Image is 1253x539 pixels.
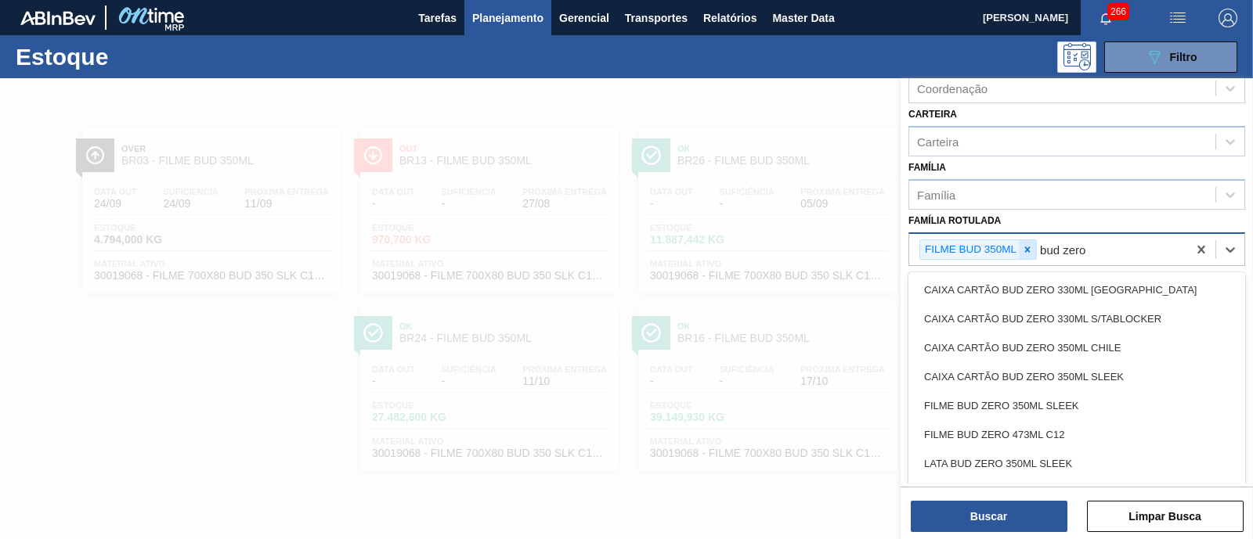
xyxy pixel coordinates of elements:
[1219,9,1237,27] img: Logout
[20,11,96,25] img: TNhmsLtSVTkK8tSr43FrP2fwEKptu5GPRR3wAAAABJRU5ErkJggg==
[472,9,543,27] span: Planejamento
[908,333,1245,362] div: CAIXA CARTÃO BUD ZERO 350ML CHILE
[1107,3,1129,20] span: 266
[908,275,1245,304] div: CAIXA CARTÃO BUD ZERO 330ML [GEOGRAPHIC_DATA]
[920,240,1019,260] div: FILME BUD 350ML
[772,9,834,27] span: Master Data
[908,391,1245,420] div: FILME BUD ZERO 350ML SLEEK
[908,420,1245,449] div: FILME BUD ZERO 473ML C12
[917,82,988,95] div: Coordenação
[16,48,243,66] h1: Estoque
[908,109,957,120] label: Carteira
[908,271,987,282] label: Material ativo
[559,9,609,27] span: Gerencial
[917,135,959,148] div: Carteira
[908,215,1001,226] label: Família Rotulada
[703,9,756,27] span: Relatórios
[625,9,688,27] span: Transportes
[908,362,1245,391] div: CAIXA CARTÃO BUD ZERO 350ML SLEEK
[1081,7,1131,29] button: Notificações
[908,162,946,173] label: Família
[917,188,955,201] div: Família
[1057,41,1096,73] div: Pogramando: nenhum usuário selecionado
[908,449,1245,478] div: LATA BUD ZERO 350ML SLEEK
[908,478,1245,507] div: LATA BUD ZERO 350ML SLEEK EXP CHI
[1104,41,1237,73] button: Filtro
[418,9,457,27] span: Tarefas
[1170,51,1197,63] span: Filtro
[1168,9,1187,27] img: userActions
[908,304,1245,333] div: CAIXA CARTÃO BUD ZERO 330ML S/TABLOCKER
